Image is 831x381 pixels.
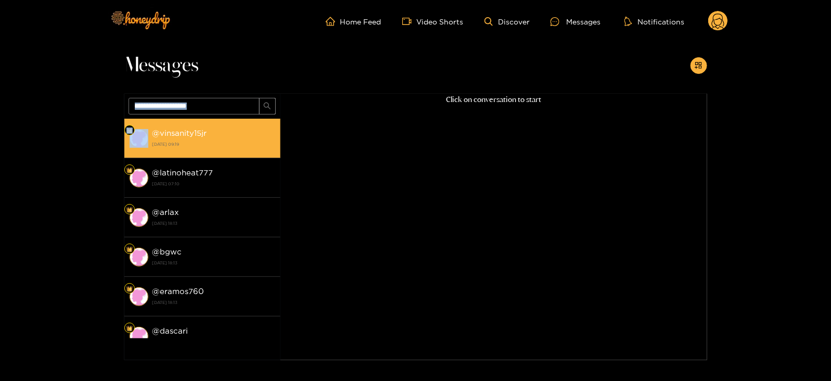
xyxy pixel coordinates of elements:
img: conversation [130,287,148,306]
strong: @ arlax [152,208,180,217]
img: Fan Level [126,167,133,173]
strong: @ latinoheat777 [152,168,213,177]
img: conversation [130,208,148,227]
img: conversation [130,248,148,266]
a: Discover [484,17,530,26]
strong: [DATE] 18:13 [152,337,275,347]
span: Messages [124,53,199,78]
img: conversation [130,169,148,187]
a: Video Shorts [402,17,464,26]
span: appstore-add [695,61,702,70]
strong: [DATE] 18:13 [152,258,275,268]
strong: @ eramos760 [152,287,204,296]
strong: [DATE] 18:13 [152,219,275,228]
button: Notifications [621,16,687,27]
a: Home Feed [326,17,381,26]
strong: @ bgwc [152,247,182,256]
span: video-camera [402,17,417,26]
strong: @ dascari [152,326,188,335]
img: Fan Level [126,286,133,292]
img: Fan Level [126,246,133,252]
img: Fan Level [126,325,133,332]
strong: [DATE] 09:19 [152,139,275,149]
strong: [DATE] 18:13 [152,298,275,307]
span: home [326,17,340,26]
strong: [DATE] 07:10 [152,179,275,188]
img: conversation [130,129,148,148]
strong: @ vinsanity15jr [152,129,207,137]
img: Fan Level [126,207,133,213]
span: search [263,102,271,111]
button: appstore-add [691,57,707,74]
button: search [259,98,276,115]
img: conversation [130,327,148,346]
img: Fan Level [126,128,133,134]
div: Messages [551,16,600,28]
p: Click on conversation to start [280,94,707,106]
